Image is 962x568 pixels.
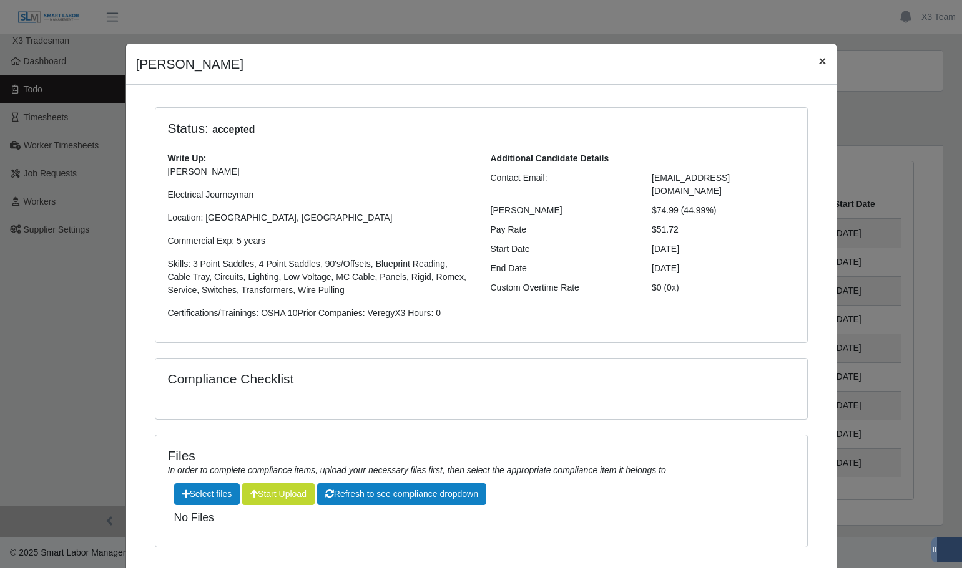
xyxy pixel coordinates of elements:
span: Select files [174,483,240,505]
p: [PERSON_NAME] [168,165,472,178]
h4: [PERSON_NAME] [136,54,244,74]
div: $74.99 (44.99%) [642,204,804,217]
p: Electrical Journeyman [168,188,472,201]
i: In order to complete compliance items, upload your necessary files first, then select the appropr... [168,465,666,475]
h4: Status: [168,120,634,137]
b: Additional Candidate Details [491,153,609,163]
p: Location: [GEOGRAPHIC_DATA], [GEOGRAPHIC_DATA] [168,211,472,224]
div: Start Date [481,243,643,256]
div: Pay Rate [481,223,643,236]
h4: Compliance Checklist [168,371,579,387]
p: Skills: 3 Point Saddles, 4 Point Saddles, 90's/Offsets, Blueprint Reading, Cable Tray, Circuits, ... [168,258,472,297]
div: Contact Email: [481,171,643,198]
h4: Files [168,448,795,463]
div: Custom Overtime Rate [481,281,643,294]
button: Refresh to see compliance dropdown [317,483,486,505]
span: [EMAIL_ADDRESS][DOMAIN_NAME] [652,173,730,196]
div: End Date [481,262,643,275]
div: $51.72 [642,223,804,236]
h5: No Files [174,511,788,524]
button: Close [808,44,836,77]
span: × [818,54,826,68]
span: accepted [209,122,259,137]
span: [DATE] [652,263,679,273]
span: $0 (0x) [652,282,679,292]
p: Certifications/Trainings: OSHA 10Prior Companies: VeregyX3 Hours: 0 [168,307,472,320]
p: Commercial Exp: 5 years [168,234,472,248]
div: [DATE] [642,243,804,256]
div: [PERSON_NAME] [481,204,643,217]
button: Start Upload [242,483,315,505]
b: Write Up: [168,153,207,163]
